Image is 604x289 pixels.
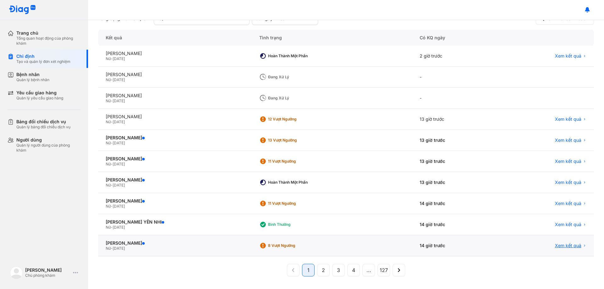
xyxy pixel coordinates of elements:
div: Đang xử lý [268,96,318,101]
button: 3 [332,264,345,276]
div: Có KQ ngày [412,30,497,46]
span: Nữ [106,183,111,187]
div: Người dùng [16,137,81,143]
span: 1 [307,266,310,274]
span: Nữ [106,119,111,124]
span: - [111,119,113,124]
div: Tổng quan hoạt động của phòng khám [16,36,81,46]
span: Nữ [106,162,111,166]
span: Xem kết quả [555,243,581,248]
span: 2 [322,266,325,274]
div: [PERSON_NAME] [106,114,244,119]
span: Xem kết quả [555,158,581,164]
div: [PERSON_NAME] [106,156,244,162]
span: - [111,183,113,187]
div: 8 Vượt ngưỡng [268,243,318,248]
span: - [111,141,113,145]
span: - [111,56,113,61]
span: Nữ [106,204,111,208]
div: 11 Vượt ngưỡng [268,201,318,206]
span: [DATE] [113,162,125,166]
div: Trang chủ [16,30,81,36]
div: [PERSON_NAME] [106,51,244,56]
div: [PERSON_NAME] [106,93,244,98]
span: - [111,225,113,230]
div: Bệnh nhân [16,72,49,77]
div: Tạo và quản lý đơn xét nghiệm [16,59,70,64]
span: [DATE] [113,56,125,61]
div: 13 giờ trước [412,172,497,193]
div: 13 giờ trước [412,109,497,130]
span: - [111,98,113,103]
span: - [111,77,113,82]
span: [DATE] [113,77,125,82]
span: [DATE] [113,183,125,187]
span: [DATE] [113,225,125,230]
div: Chỉ định [16,53,70,59]
div: 2 giờ trước [412,46,497,67]
div: [PERSON_NAME] [106,72,244,77]
span: - [111,162,113,166]
span: Nữ [106,141,111,145]
div: Bảng đối chiếu dịch vụ [16,119,70,125]
div: 14 giờ trước [412,214,497,235]
div: [PERSON_NAME] [106,177,244,183]
span: [DATE] [113,98,125,103]
div: 11 Vượt ngưỡng [268,159,318,164]
div: [PERSON_NAME] [106,240,244,246]
div: Bình thường [268,222,318,227]
span: Xem kết quả [555,53,581,59]
div: - [412,88,497,109]
div: [PERSON_NAME] [106,135,244,141]
div: 13 giờ trước [412,151,497,172]
div: Hoàn thành một phần [268,53,318,58]
span: Xem kết quả [555,137,581,143]
div: Kết quả [98,30,252,46]
div: [PERSON_NAME] [25,267,70,273]
div: Quản lý người dùng của phòng khám [16,143,81,153]
span: Nữ [106,225,111,230]
span: 4 [352,266,355,274]
div: 14 giờ trước [412,235,497,256]
span: Xem kết quả [555,222,581,227]
span: Nữ [106,56,111,61]
img: logo [10,266,23,279]
div: Yêu cầu giao hàng [16,90,63,96]
span: [DATE] [113,119,125,124]
span: Nữ [106,77,111,82]
span: Nữ [106,98,111,103]
div: Tình trạng [252,30,412,46]
span: [DATE] [113,141,125,145]
span: - [111,204,113,208]
button: 127 [377,264,390,276]
div: Quản lý bệnh nhân [16,77,49,82]
span: 3 [337,266,340,274]
span: [DATE] [113,246,125,251]
div: Chủ phòng khám [25,273,70,278]
div: 12 Vượt ngưỡng [268,117,318,122]
button: 4 [347,264,360,276]
span: Xem kết quả [555,116,581,122]
button: ... [362,264,375,276]
button: 1 [302,264,315,276]
div: Quản lý bảng đối chiếu dịch vụ [16,125,70,130]
span: - [111,246,113,251]
div: - [412,67,497,88]
span: Nữ [106,246,111,251]
button: 2 [317,264,330,276]
div: 13 Vượt ngưỡng [268,138,318,143]
img: logo [9,5,36,15]
div: [PERSON_NAME] YẾN NHI [106,219,244,225]
div: 13 giờ trước [412,130,497,151]
div: Quản lý yêu cầu giao hàng [16,96,63,101]
div: [PERSON_NAME] [106,198,244,204]
span: ... [366,266,371,274]
span: Xem kết quả [555,180,581,185]
span: Xem kết quả [555,201,581,206]
span: [DATE] [113,204,125,208]
div: Đang xử lý [268,75,318,80]
div: 14 giờ trước [412,193,497,214]
div: Hoàn thành một phần [268,180,318,185]
span: 127 [380,266,388,274]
